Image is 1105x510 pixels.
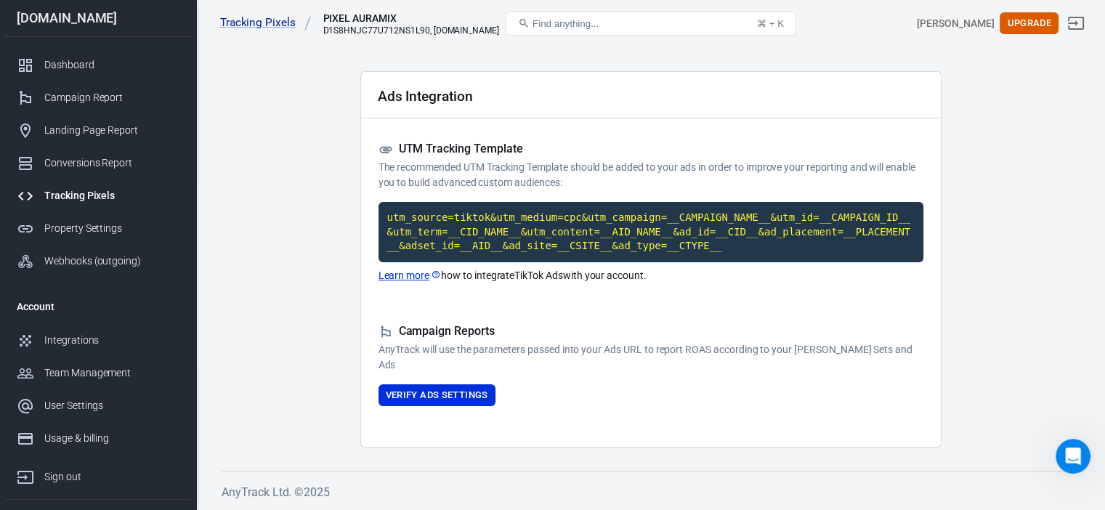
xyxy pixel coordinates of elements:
h2: Ads Integration [378,89,473,104]
button: Verify Ads Settings [379,384,495,407]
p: AnyTrack will use the parameters passed into your Ads URL to report ROAS according to your [PERSO... [379,342,923,373]
h6: AnyTrack Ltd. © 2025 [222,483,1080,501]
a: Tracking Pixels [5,179,191,212]
div: Account id: 2LKCoKol [917,16,994,31]
div: [DOMAIN_NAME] [5,12,191,25]
div: Conversions Report [44,155,179,171]
span: Find anything... [533,18,599,29]
a: Landing Page Report [5,114,191,147]
p: The recommended UTM Tracking Template should be added to your ads in order to improve your report... [379,160,923,190]
a: Webhooks (outgoing) [5,245,191,278]
div: Usage & billing [44,431,179,446]
div: PIXEL AURAMIX [323,11,468,25]
div: D1S8HNJC77U712NS1L90, supermix.site [323,25,499,36]
div: Landing Page Report [44,123,179,138]
div: Dashboard [44,57,179,73]
a: Learn more [379,268,442,283]
a: Dashboard [5,49,191,81]
h5: UTM Tracking Template [379,142,923,157]
button: Upgrade [1000,12,1059,35]
div: Property Settings [44,221,179,236]
div: User Settings [44,398,179,413]
p: how to integrate TikTok Ads with your account. [379,268,923,283]
a: Campaign Report [5,81,191,114]
div: Campaign Report [44,90,179,105]
a: Usage & billing [5,422,191,455]
a: Team Management [5,357,191,389]
a: Integrations [5,324,191,357]
div: Sign out [44,469,179,485]
div: Integrations [44,333,179,348]
a: Property Settings [5,212,191,245]
a: Sign out [5,455,191,493]
button: Find anything...⌘ + K [506,11,796,36]
a: Sign out [1059,6,1093,41]
div: Tracking Pixels [44,188,179,203]
div: Webhooks (outgoing) [44,254,179,269]
a: User Settings [5,389,191,422]
iframe: Intercom live chat [1056,439,1090,474]
li: Account [5,289,191,324]
div: Team Management [44,365,179,381]
a: Conversions Report [5,147,191,179]
div: ⌘ + K [757,18,784,29]
a: Tracking Pixels [220,15,312,31]
h5: Campaign Reports [379,324,923,339]
code: Click to copy [379,202,923,262]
